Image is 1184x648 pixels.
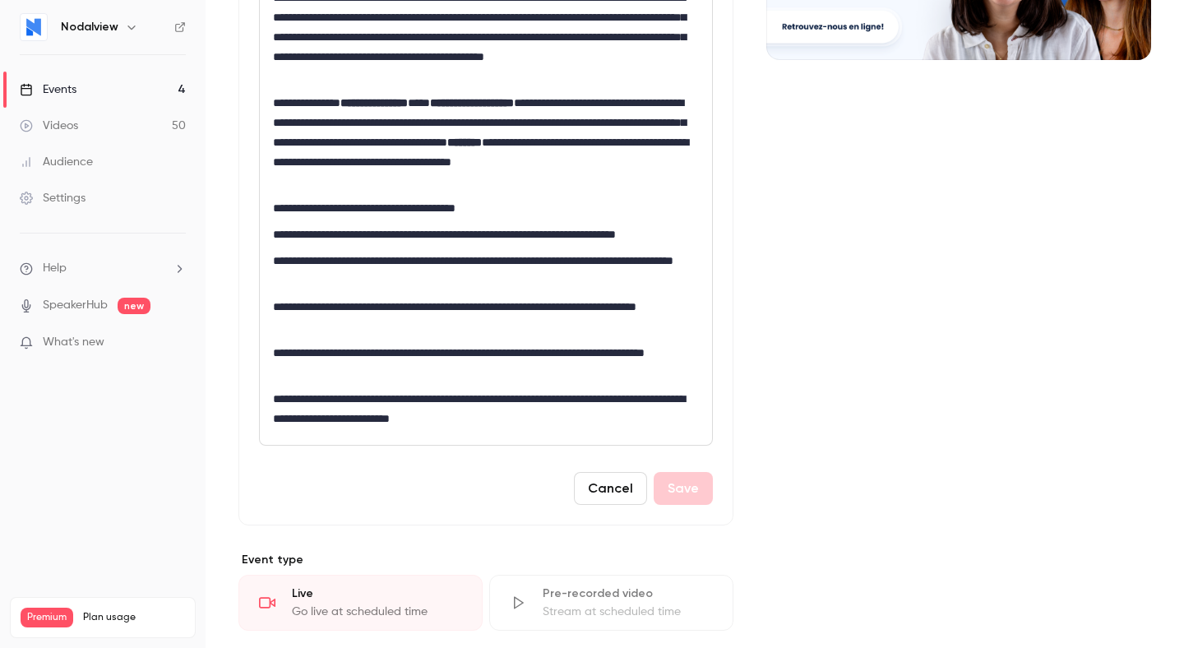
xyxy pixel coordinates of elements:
[20,81,76,98] div: Events
[238,552,733,568] p: Event type
[292,586,462,602] div: Live
[20,260,186,277] li: help-dropdown-opener
[238,575,483,631] div: LiveGo live at scheduled time
[20,190,86,206] div: Settings
[489,575,733,631] div: Pre-recorded videoStream at scheduled time
[43,260,67,277] span: Help
[292,604,462,620] div: Go live at scheduled time
[21,14,47,40] img: Nodalview
[61,19,118,35] h6: Nodalview
[43,297,108,314] a: SpeakerHub
[21,608,73,627] span: Premium
[543,586,713,602] div: Pre-recorded video
[543,604,713,620] div: Stream at scheduled time
[118,298,150,314] span: new
[43,334,104,351] span: What's new
[20,154,93,170] div: Audience
[574,472,647,505] button: Cancel
[83,611,185,624] span: Plan usage
[20,118,78,134] div: Videos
